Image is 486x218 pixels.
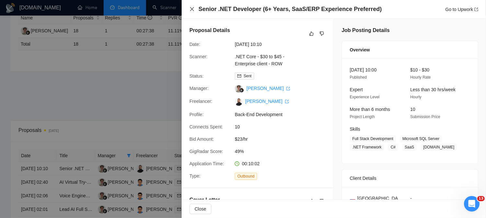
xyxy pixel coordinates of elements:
h5: Proposal Details [189,27,230,34]
span: Project Length [350,114,375,119]
span: Application Time: [189,161,224,166]
span: dislike [320,31,324,36]
button: like [308,197,316,205]
span: like [310,199,314,204]
span: Profile: [189,112,204,117]
span: 13 [477,196,485,201]
span: export [286,87,290,91]
span: Submission Price [410,114,440,119]
a: [PERSON_NAME] export [246,86,290,91]
span: [DATE] 10:10 [235,41,332,48]
h5: Job Posting Details [342,27,390,34]
a: [PERSON_NAME] export [245,99,289,104]
span: mail [237,74,241,78]
span: Bid Amount: [189,136,214,142]
span: Expert [350,87,363,92]
span: Hourly [410,95,422,99]
span: GigRadar Score: [189,149,223,154]
h5: Cover Letter [189,196,220,204]
span: Scanner: [189,54,208,59]
img: c1xYgNuZMoiUyZpBCaazGwB4hv-XZEsoR_2Jr3oJnlTS1BRhpT4AX3bp4j3UsVylvO [235,98,243,106]
span: 49% [235,148,332,155]
h4: Senior .NET Developer (6+ Years, SaaS/ERP Experience Preferred) [198,5,382,13]
span: Freelancer: [189,99,212,104]
span: Type: [189,173,200,179]
span: [DOMAIN_NAME] [421,144,457,151]
span: dislike [320,199,324,204]
iframe: Intercom live chat [464,196,480,212]
span: [GEOGRAPHIC_DATA] [357,195,400,209]
span: [DATE] 10:00 [350,67,377,72]
a: Go to Upworkexport [445,7,478,12]
span: Status: [189,73,204,79]
button: dislike [318,30,326,38]
span: Connects Spent: [189,124,223,129]
span: Sent [243,74,252,78]
img: 🇺🇸 [350,198,356,205]
span: Full Stack Development [350,135,396,142]
span: export [474,7,478,11]
span: Back-End Development [235,111,332,118]
button: Close [189,6,195,12]
span: Skills [350,126,360,132]
span: 00:10:02 [242,161,260,166]
span: 10 [235,123,332,130]
span: $10 - $30 [410,67,429,72]
span: Outbound [235,173,257,180]
span: Hourly Rate [410,75,431,80]
a: .NET Core - $30 to $45 - Enterprise client - ROW [235,54,284,66]
span: Experience Level [350,95,379,99]
span: SaaS [402,144,417,151]
span: Manager: [189,86,209,91]
span: - [410,196,412,201]
span: Overview [350,46,370,53]
button: like [308,30,315,38]
button: Close [189,204,211,214]
span: C# [388,144,398,151]
span: Published [350,75,367,80]
span: Close [195,205,206,213]
span: $23/hr [235,136,332,143]
span: like [309,31,314,36]
span: .NET Framework [350,144,384,151]
span: More than 6 months [350,107,390,112]
div: Client Details [350,169,470,187]
span: Date: [189,42,200,47]
span: export [285,100,289,104]
span: clock-circle [235,161,239,166]
img: gigradar-bm.png [239,88,244,93]
span: 10 [410,107,415,112]
button: dislike [318,197,326,205]
span: Microsoft SQL Server [400,135,442,142]
span: Less than 30 hrs/week [410,87,456,92]
span: close [189,6,195,12]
